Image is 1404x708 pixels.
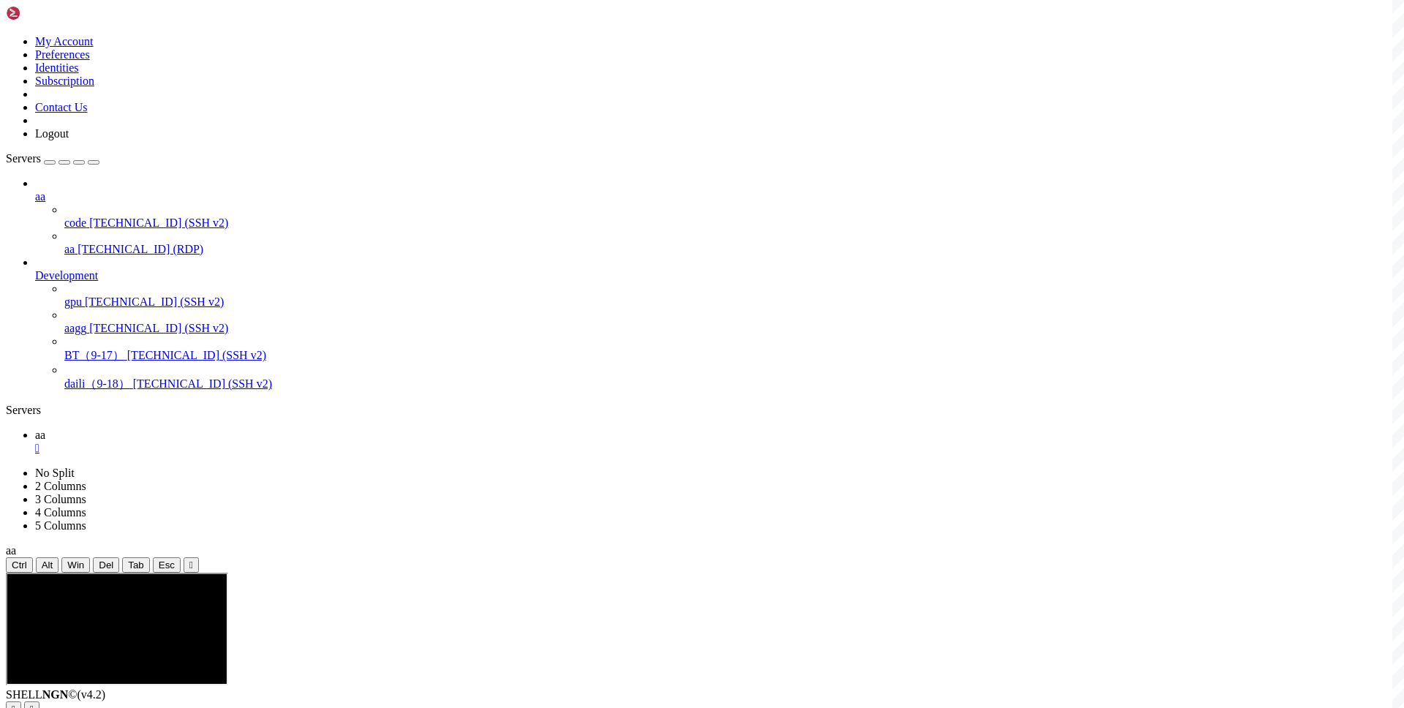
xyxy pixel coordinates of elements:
span: Del [99,560,113,570]
a: Development [35,269,1398,282]
span: code [64,216,86,229]
a: daili（9-18） [TECHNICAL_ID] (SSH v2) [64,377,1398,392]
button: Esc [153,557,181,573]
button: Alt [36,557,59,573]
li: Development [35,256,1398,392]
a: Identities [35,61,79,74]
span: SHELL © [6,688,105,701]
span: Esc [159,560,175,570]
a:  [35,442,1398,455]
li: aagg [TECHNICAL_ID] (SSH v2) [64,309,1398,335]
span: [TECHNICAL_ID] (SSH v2) [89,216,228,229]
a: aagg [TECHNICAL_ID] (SSH v2) [64,322,1398,335]
span: Tab [128,560,144,570]
span: BT（9-17） [64,349,124,361]
a: 4 Columns [35,506,86,519]
li: code [TECHNICAL_ID] (SSH v2) [64,203,1398,230]
span: 4.2.0 [78,688,106,701]
a: code [TECHNICAL_ID] (SSH v2) [64,216,1398,230]
a: aa [35,429,1398,455]
span: Servers [6,152,41,165]
button: Win [61,557,90,573]
a: My Account [35,35,94,48]
span: aagg [64,322,86,334]
div: Servers [6,404,1398,417]
b: NGN [42,688,69,701]
span: [TECHNICAL_ID] (RDP) [78,243,203,255]
img: Shellngn [6,6,90,20]
a: 5 Columns [35,519,86,532]
span: Development [35,269,98,282]
span: aa [64,243,75,255]
span: [TECHNICAL_ID] (SSH v2) [127,349,266,361]
a: 3 Columns [35,493,86,505]
a: 2 Columns [35,480,86,492]
a: gpu [TECHNICAL_ID] (SSH v2) [64,295,1398,309]
button: Del [93,557,119,573]
span: aa [35,429,45,441]
span: Alt [42,560,53,570]
span: daili（9-18） [64,377,130,390]
button: Tab [122,557,150,573]
span: aa [6,544,16,557]
a: Subscription [35,75,94,87]
span: Ctrl [12,560,27,570]
a: aa [TECHNICAL_ID] (RDP) [64,243,1398,256]
a: Preferences [35,48,90,61]
button: Ctrl [6,557,33,573]
li: BT（9-17） [TECHNICAL_ID] (SSH v2) [64,335,1398,364]
span: aa [35,190,45,203]
a: Contact Us [35,101,88,113]
li: aa [35,177,1398,256]
a: BT（9-17） [TECHNICAL_ID] (SSH v2) [64,348,1398,364]
button:  [184,557,199,573]
span: Win [67,560,84,570]
li: aa [TECHNICAL_ID] (RDP) [64,230,1398,256]
span: gpu [64,295,82,308]
li: gpu [TECHNICAL_ID] (SSH v2) [64,282,1398,309]
span: [TECHNICAL_ID] (SSH v2) [85,295,224,308]
a: aa [35,190,1398,203]
a: No Split [35,467,75,479]
div:  [189,560,193,570]
span: [TECHNICAL_ID] (SSH v2) [89,322,228,334]
a: Servers [6,152,99,165]
li: daili（9-18） [TECHNICAL_ID] (SSH v2) [64,364,1398,392]
a: Logout [35,127,69,140]
span: [TECHNICAL_ID] (SSH v2) [133,377,272,390]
